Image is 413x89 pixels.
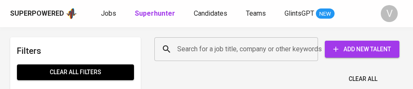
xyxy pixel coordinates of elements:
[24,67,127,78] span: Clear All filters
[349,74,377,84] span: Clear All
[10,7,77,20] a: Superpoweredapp logo
[246,8,268,19] a: Teams
[332,44,393,55] span: Add New Talent
[325,41,399,58] button: Add New Talent
[10,9,64,19] div: Superpowered
[285,8,335,19] a: GlintsGPT NEW
[345,71,381,87] button: Clear All
[101,9,116,17] span: Jobs
[135,8,177,19] a: Superhunter
[316,10,335,18] span: NEW
[194,9,227,17] span: Candidates
[66,7,77,20] img: app logo
[194,8,229,19] a: Candidates
[101,8,118,19] a: Jobs
[17,64,134,80] button: Clear All filters
[381,5,398,22] div: V
[285,9,314,17] span: GlintsGPT
[17,44,134,58] h6: Filters
[246,9,266,17] span: Teams
[135,9,175,17] b: Superhunter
